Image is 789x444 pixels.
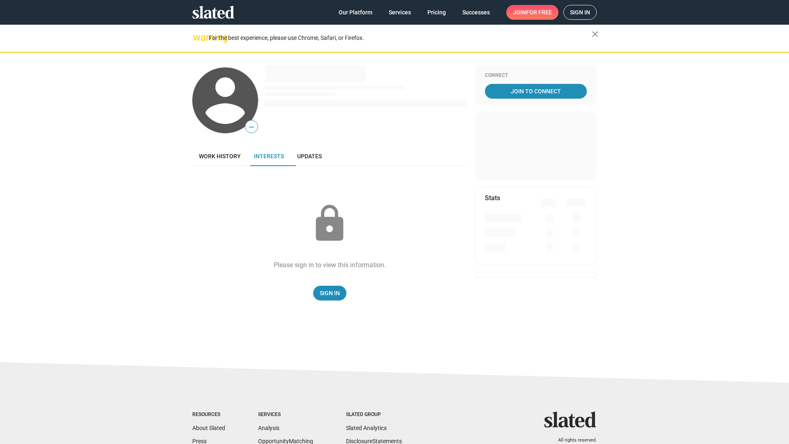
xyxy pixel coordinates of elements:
[462,5,490,20] span: Successes
[382,5,418,20] a: Services
[346,412,402,418] div: Slated Group
[254,153,284,160] span: Interests
[389,5,411,20] span: Services
[590,29,600,39] mat-icon: close
[513,5,552,20] span: Join
[339,5,372,20] span: Our Platform
[258,425,279,431] a: Analysis
[258,412,313,418] div: Services
[346,425,387,431] a: Slated Analytics
[193,32,203,42] mat-icon: warning
[309,203,350,244] mat-icon: lock
[199,153,241,160] span: Work history
[297,153,322,160] span: Updates
[526,5,552,20] span: for free
[291,146,328,166] a: Updates
[274,261,386,269] div: Please sign in to view this information.
[320,286,340,301] span: Sign In
[209,32,592,44] div: For the best experience, please use Chrome, Safari, or Firefox.
[245,122,258,132] span: —
[506,5,558,20] a: Joinfor free
[485,194,500,202] mat-card-title: Stats
[456,5,496,20] a: Successes
[332,5,379,20] a: Our Platform
[570,5,590,19] span: Sign in
[427,5,446,20] span: Pricing
[563,5,597,20] a: Sign in
[485,72,587,79] div: Connect
[192,425,225,431] a: About Slated
[247,146,291,166] a: Interests
[485,84,587,99] a: Join To Connect
[192,412,225,418] div: Resources
[487,84,585,99] span: Join To Connect
[192,146,247,166] a: Work history
[313,286,346,301] a: Sign In
[421,5,452,20] a: Pricing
